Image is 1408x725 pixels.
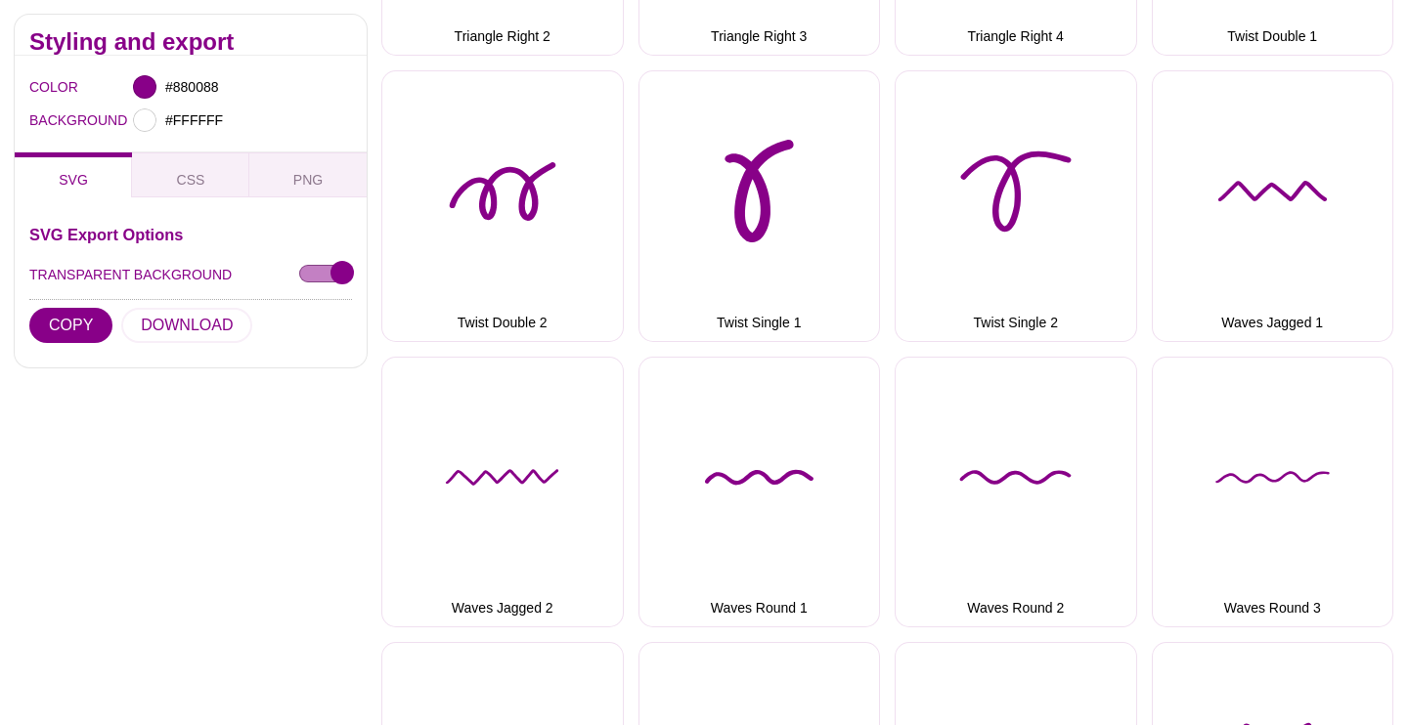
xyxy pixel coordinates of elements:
span: PNG [293,172,323,188]
span: CSS [177,172,205,188]
button: Twist Single 2 [895,70,1137,342]
button: CSS [132,152,249,197]
button: Twist Single 1 [638,70,881,342]
label: TRANSPARENT BACKGROUND [29,262,232,287]
h2: Styling and export [29,34,352,50]
button: PNG [249,152,367,197]
button: Waves Jagged 2 [381,357,624,628]
button: DOWNLOAD [121,308,252,343]
button: Twist Double 2 [381,70,624,342]
label: BACKGROUND [29,107,54,133]
button: Waves Jagged 1 [1152,70,1394,342]
button: COPY [29,308,112,343]
label: COLOR [29,74,54,100]
button: Waves Round 2 [895,357,1137,628]
h3: SVG Export Options [29,227,352,242]
button: Waves Round 3 [1152,357,1394,628]
button: Waves Round 1 [638,357,881,628]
